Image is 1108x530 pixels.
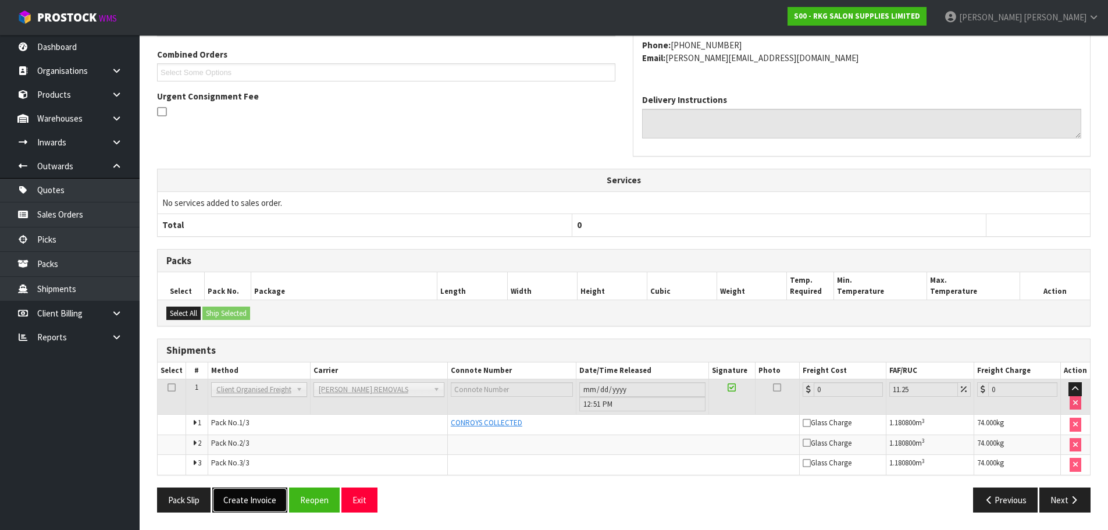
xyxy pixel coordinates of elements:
span: 3 [198,458,201,468]
span: 0 [577,219,582,230]
td: m [886,435,974,455]
span: CONROYS COLLECTED [451,418,522,428]
span: Client Organised Freight [216,383,291,397]
th: Select [158,362,186,379]
button: Pack Slip [157,488,211,513]
th: Freight Cost [800,362,886,379]
th: Width [507,272,577,300]
label: Urgent Consignment Fee [157,90,259,102]
button: Reopen [289,488,340,513]
button: Next [1039,488,1091,513]
a: S00 - RKG SALON SUPPLIES LIMITED [788,7,927,26]
span: 74.000 [977,418,996,428]
th: Photo [755,362,800,379]
strong: S00 - RKG SALON SUPPLIES LIMITED [794,11,920,21]
th: # [186,362,208,379]
button: Exit [341,488,377,513]
th: Action [1020,272,1090,300]
button: Select All [166,307,201,321]
input: Freight Cost [814,382,883,397]
strong: email [642,52,665,63]
sup: 3 [922,457,925,465]
th: Cubic [647,272,717,300]
span: [PERSON_NAME] REMOVALS [319,383,429,397]
label: Delivery Instructions [642,94,727,106]
span: 3/3 [239,458,249,468]
strong: phone [642,40,671,51]
label: Combined Orders [157,48,227,61]
td: kg [974,415,1060,435]
th: Method [208,362,310,379]
th: Pack No. [204,272,251,300]
th: Total [158,214,572,236]
td: Pack No. [208,415,447,435]
span: 2 [198,438,201,448]
button: Ship Selected [202,307,250,321]
img: cube-alt.png [17,10,32,24]
th: FAF/RUC [886,362,974,379]
span: Glass Charge [803,458,852,468]
span: Glass Charge [803,418,852,428]
sup: 3 [922,437,925,444]
td: m [886,415,974,435]
input: Connote Number [451,382,573,397]
small: WMS [99,13,117,24]
th: Temp. Required [787,272,833,300]
button: Create Invoice [212,488,287,513]
th: Connote Number [447,362,576,379]
span: [PERSON_NAME] [1024,12,1086,23]
th: Services [158,169,1090,191]
td: kg [974,455,1060,475]
th: Select [158,272,204,300]
th: Min. Temperature [833,272,927,300]
th: Date/Time Released [576,362,709,379]
th: Action [1060,362,1090,379]
span: [PERSON_NAME] [959,12,1022,23]
th: Signature [709,362,755,379]
sup: 3 [922,417,925,425]
span: 1.180800 [889,418,915,428]
span: 74.000 [977,438,996,448]
td: m [886,455,974,475]
th: Weight [717,272,787,300]
span: ProStock [37,10,97,25]
td: kg [974,435,1060,455]
h3: Packs [166,255,1081,266]
th: Freight Charge [974,362,1060,379]
button: Previous [973,488,1038,513]
span: 1/3 [239,418,249,428]
th: Max. Temperature [927,272,1020,300]
td: Pack No. [208,455,447,475]
span: 1 [198,418,201,428]
input: Freight Adjustment [889,382,958,397]
span: 1 [195,382,198,392]
td: No services added to sales order. [158,191,1090,214]
span: 1.180800 [889,458,915,468]
th: Carrier [310,362,447,379]
span: 1.180800 [889,438,915,448]
th: Height [577,272,647,300]
th: Package [251,272,437,300]
input: Freight Charge [988,382,1057,397]
h3: Shipments [166,345,1081,356]
span: 2/3 [239,438,249,448]
th: Length [437,272,507,300]
span: 74.000 [977,458,996,468]
address: [PHONE_NUMBER] [PERSON_NAME][EMAIL_ADDRESS][DOMAIN_NAME] [642,39,1082,64]
span: Glass Charge [803,438,852,448]
td: Pack No. [208,435,447,455]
